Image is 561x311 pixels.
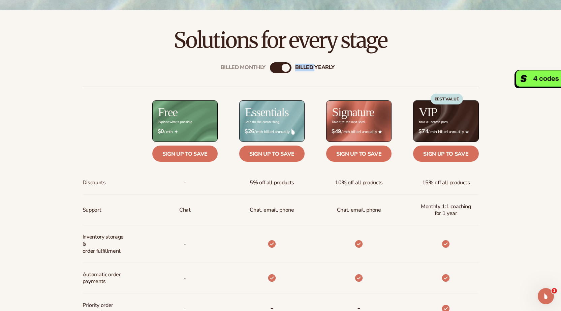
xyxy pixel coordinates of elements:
[332,106,374,118] h2: Signature
[422,177,470,189] span: 15% off all products
[184,238,186,250] p: -
[418,200,473,220] span: Monthly 1:1 coaching for 1 year
[291,129,295,135] img: drop.png
[419,106,437,118] h2: VIP
[83,231,127,257] span: Inventory storage & order fulfillment
[153,101,217,142] img: free_bg.png
[245,128,299,135] span: / mth billed annually
[413,146,478,162] a: Sign up to save
[552,288,557,293] span: 1
[239,146,305,162] a: Sign up to save
[431,94,463,104] div: BEST VALUE
[240,101,304,142] img: Essentials_BG_9050f826-5aa9-47d9-a362-757b82c62641.jpg
[158,128,212,135] span: / mth
[221,65,266,71] div: Billed Monthly
[83,204,101,216] span: Support
[332,128,386,135] span: / mth billed annually
[295,65,335,71] div: billed Yearly
[250,177,294,189] span: 5% off all products
[326,146,392,162] a: Sign up to save
[418,120,448,124] div: Your all-access pass.
[245,106,289,118] h2: Essentials
[179,204,191,216] p: Chat
[538,288,554,304] iframe: Intercom live chat
[418,128,428,135] strong: $74
[245,128,254,135] strong: $26
[158,106,178,118] h2: Free
[158,128,164,135] strong: $0
[158,120,192,124] div: Explore what's possible.
[250,204,294,216] p: Chat, email, phone
[337,204,381,216] span: Chat, email, phone
[83,269,127,288] span: Automatic order payments
[413,101,478,142] img: VIP_BG_199964bd-3653-43bc-8a67-789d2d7717b9.jpg
[326,101,391,142] img: Signature_BG_eeb718c8-65ac-49e3-a4e5-327c6aa73146.jpg
[19,29,542,52] h2: Solutions for every stage
[335,177,383,189] span: 10% off all products
[418,128,473,135] span: / mth billed annually
[465,130,469,133] img: Crown_2d87c031-1b5a-4345-8312-a4356ddcde98.png
[83,177,106,189] span: Discounts
[332,120,366,124] div: Take it to the next level.
[378,130,382,133] img: Star_6.png
[152,146,218,162] a: Sign up to save
[332,128,341,135] strong: $49
[184,177,186,189] span: -
[245,120,280,124] div: Let’s do the damn thing.
[184,272,186,284] span: -
[175,130,178,133] img: Free_Icon_bb6e7c7e-73f8-44bd-8ed0-223ea0fc522e.png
